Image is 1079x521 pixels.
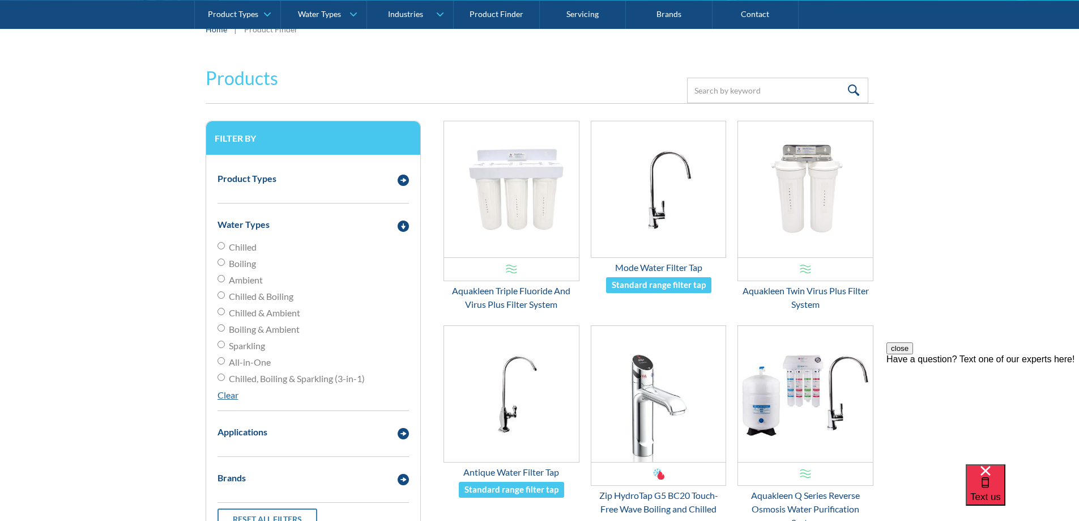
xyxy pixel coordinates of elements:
[217,259,225,266] input: Boiling
[229,306,300,320] span: Chilled & Ambient
[591,325,727,516] a: Zip HydroTap G5 BC20 Touch-Free Wave Boiling and ChilledZip HydroTap G5 BC20 Touch-Free Wave Boil...
[215,133,412,143] h3: Filter by
[217,218,270,231] div: Water Types
[591,489,727,516] div: Zip HydroTap G5 BC20 Touch-Free Wave Boiling and Chilled
[591,326,726,462] img: Zip HydroTap G5 BC20 Touch-Free Wave Boiling and Chilled
[737,284,873,311] div: Aquakleen Twin Virus Plus Filter System
[206,23,227,35] a: Home
[229,355,271,369] span: All-in-One
[229,257,256,270] span: Boiling
[217,172,276,185] div: Product Types
[229,273,263,287] span: Ambient
[738,121,873,257] img: Aquakleen Twin Virus Plus Filter System
[737,121,873,311] a: Aquakleen Twin Virus Plus Filter SystemAquakleen Twin Virus Plus Filter System
[217,471,246,485] div: Brands
[966,464,1079,521] iframe: podium webchat widget bubble
[217,374,225,381] input: Chilled, Boiling & Sparkling (3-in-1)
[229,372,365,386] span: Chilled, Boiling & Sparkling (3-in-1)
[444,326,579,462] img: Antique Water Filter Tap
[229,339,265,353] span: Sparkling
[591,121,727,294] a: Mode Water Filter TapMode Water Filter TapStandard range filter tap
[217,242,225,249] input: Chilled
[217,275,225,282] input: Ambient
[217,291,225,299] input: Chilled & Boiling
[443,121,579,311] a: Aquakleen Triple Fluoride And Virus Plus Filter SystemAquakleen Triple Fluoride And Virus Plus Fi...
[444,121,579,257] img: Aquakleen Triple Fluoride And Virus Plus Filter System
[217,341,225,348] input: Sparkling
[886,342,1079,478] iframe: podium webchat widget prompt
[229,323,300,336] span: Boiling & Ambient
[612,278,706,291] div: Standard range filter tap
[591,121,726,257] img: Mode Water Filter Tap
[591,261,727,274] div: Mode Water Filter Tap
[443,465,579,479] div: Antique Water Filter Tap
[229,290,293,303] span: Chilled & Boiling
[464,483,558,496] div: Standard range filter tap
[443,325,579,498] a: Antique Water Filter TapAntique Water Filter TapStandard range filter tap
[388,9,423,19] div: Industries
[217,324,225,332] input: Boiling & Ambient
[217,357,225,365] input: All-in-One
[244,23,298,35] div: Product Finder
[208,9,258,19] div: Product Types
[443,284,579,311] div: Aquakleen Triple Fluoride And Virus Plus Filter System
[217,425,267,439] div: Applications
[298,9,341,19] div: Water Types
[233,22,238,36] div: |
[229,240,257,254] span: Chilled
[206,65,278,92] h2: Products
[217,389,238,400] a: Clear
[217,308,225,315] input: Chilled & Ambient
[687,78,868,103] input: Search by keyword
[738,326,873,462] img: Aquakleen Q Series Reverse Osmosis Water Purification System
